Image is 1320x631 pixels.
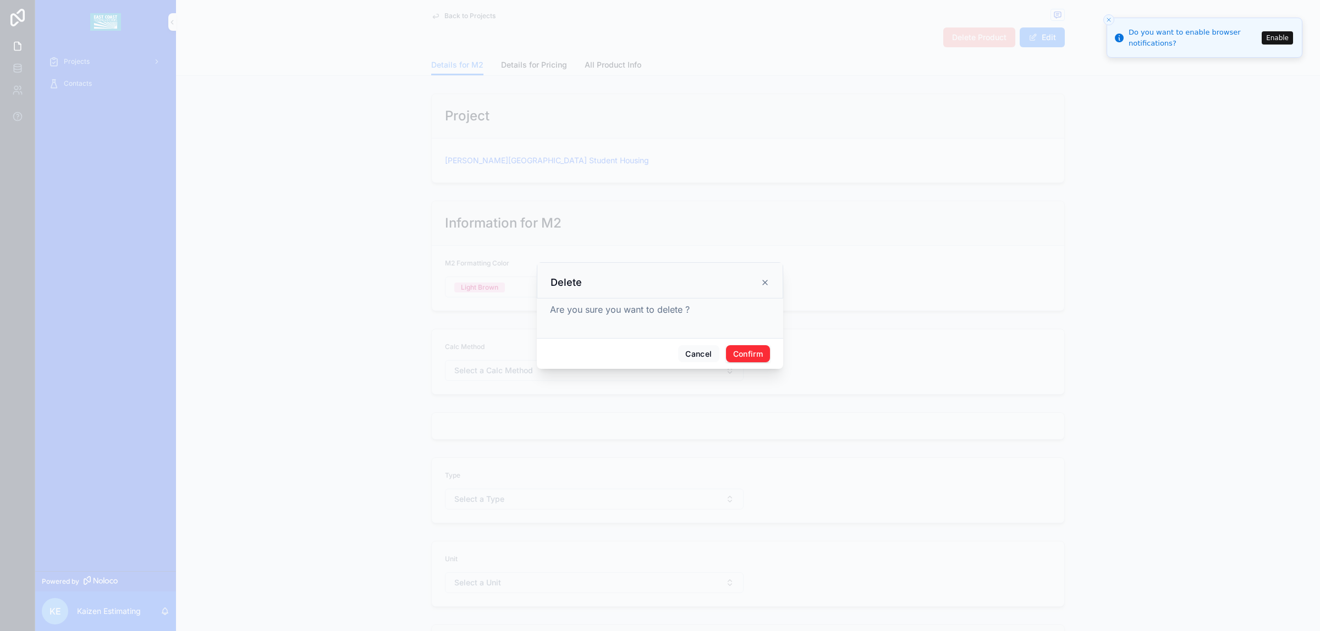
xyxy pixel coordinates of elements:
[1103,14,1114,25] button: Close toast
[551,276,582,289] h3: Delete
[678,345,719,363] button: Cancel
[726,345,770,363] button: Confirm
[1262,31,1293,45] button: Enable
[550,304,690,315] span: Are you sure you want to delete ?
[1129,27,1258,48] div: Do you want to enable browser notifications?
